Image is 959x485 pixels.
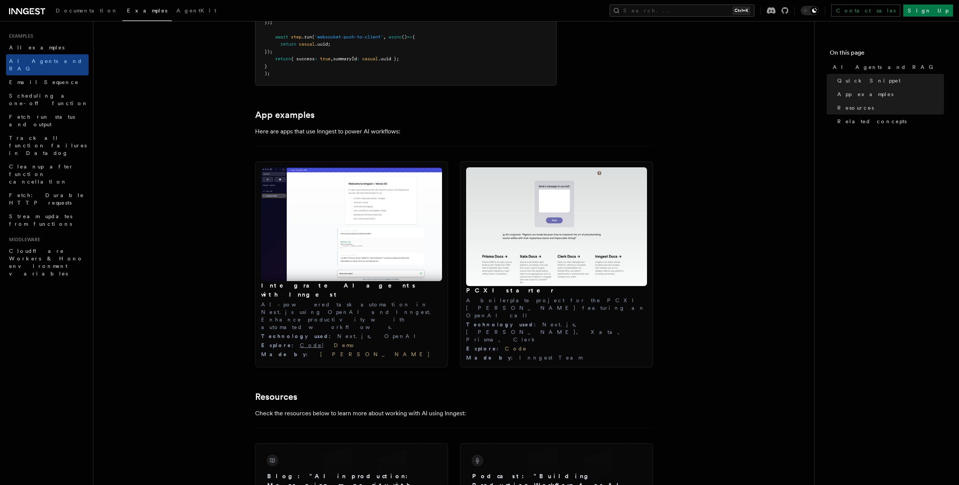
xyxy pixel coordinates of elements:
a: Email Sequence [6,75,89,89]
span: ); [265,71,270,76]
button: Search...Ctrl+K [610,5,754,17]
a: [PERSON_NAME] [314,351,430,357]
span: AgentKit [176,8,216,14]
span: { success [291,56,315,61]
span: AI Agents and RAG [833,63,937,71]
span: , [383,34,386,40]
span: Quick Snippet [837,77,901,84]
span: } [265,64,267,69]
div: Inngest Team [466,354,647,361]
span: casual [362,56,378,61]
span: return [280,41,296,47]
a: AI Agents and RAG [830,60,944,74]
span: Explore : [466,346,505,352]
span: 'websocket-push-to-client' [315,34,383,40]
span: Made by : [261,351,314,357]
p: Check the resources below to learn more about working with AI using Inngest: [255,408,557,419]
span: : [357,56,359,61]
a: Scheduling a one-off function [6,89,89,110]
a: Fetch: Durable HTTP requests [6,188,89,210]
span: , [330,56,333,61]
span: Stream updates from functions [9,213,72,227]
kbd: Ctrl+K [733,7,750,14]
span: Fetch: Durable HTTP requests [9,192,84,206]
h3: Integrate AI agents with Inngest [261,281,442,299]
p: AI-powered task automation in Next.js using OpenAI and Inngest. Enhance productivity with automat... [261,301,442,331]
a: Resources [834,101,944,115]
a: App examples [834,87,944,101]
img: Integrate AI agents with Inngest [261,167,442,281]
div: Next.js, OpenAI [261,332,442,340]
span: Track all function failures in Datadog [9,135,87,156]
span: AI Agents and RAG [9,58,83,72]
span: ( [312,34,315,40]
a: Cleanup after function cancellation [6,160,89,188]
a: Track all function failures in Datadog [6,131,89,160]
span: step [291,34,301,40]
span: () [402,34,407,40]
a: Resources [255,392,297,402]
span: Examples [6,33,33,39]
span: Cloudflare Workers & Hono environment variables [9,248,83,277]
span: .run [301,34,312,40]
a: Cloudflare Workers & Hono environment variables [6,244,89,280]
a: Code [300,342,322,348]
a: AgentKit [172,2,221,20]
span: Made by : [466,355,519,361]
a: Fetch run status and output [6,110,89,131]
span: Technology used : [261,333,337,339]
a: All examples [6,41,89,54]
span: true [320,56,330,61]
span: Middleware [6,237,40,243]
p: Here are apps that use Inngest to power AI workflows: [255,126,557,137]
span: casual [299,41,315,47]
span: .uuid }; [378,56,399,61]
span: { [412,34,415,40]
span: Fetch run status and output [9,114,75,127]
span: }); [265,20,272,25]
p: A boilerplate project for the PCXI [PERSON_NAME] featuring an OpenAI call [466,297,647,319]
span: }); [265,49,272,54]
a: App examples [255,110,315,120]
a: Sign Up [903,5,953,17]
h4: On this page [830,48,944,60]
span: Cleanup after function cancellation [9,164,73,185]
a: Documentation [51,2,122,20]
span: => [407,34,412,40]
a: Quick Snippet [834,74,944,87]
span: Explore : [261,342,300,348]
img: PCXI starter [466,167,647,286]
div: | [261,341,442,349]
a: Related concepts [834,115,944,128]
span: Related concepts [837,118,907,125]
a: AI Agents and RAG [6,54,89,75]
button: Toggle dark mode [801,6,819,15]
span: Resources [837,104,874,112]
h3: PCXI starter [466,286,647,295]
span: App examples [837,90,893,98]
span: return [275,56,291,61]
span: Email Sequence [9,79,79,85]
span: : [315,56,317,61]
a: Demo [334,342,356,348]
span: All examples [9,44,64,50]
a: Code [505,346,527,352]
span: Examples [127,8,167,14]
span: async [388,34,402,40]
div: Next.js, [PERSON_NAME], Xata, Prisma, Clerk [466,321,647,343]
span: Technology used : [466,321,542,327]
span: await [275,34,288,40]
a: Examples [122,2,172,21]
span: Documentation [56,8,118,14]
span: .uuid; [315,41,330,47]
span: Scheduling a one-off function [9,93,88,106]
span: summaryId [333,56,357,61]
a: Stream updates from functions [6,210,89,231]
a: Contact sales [831,5,900,17]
